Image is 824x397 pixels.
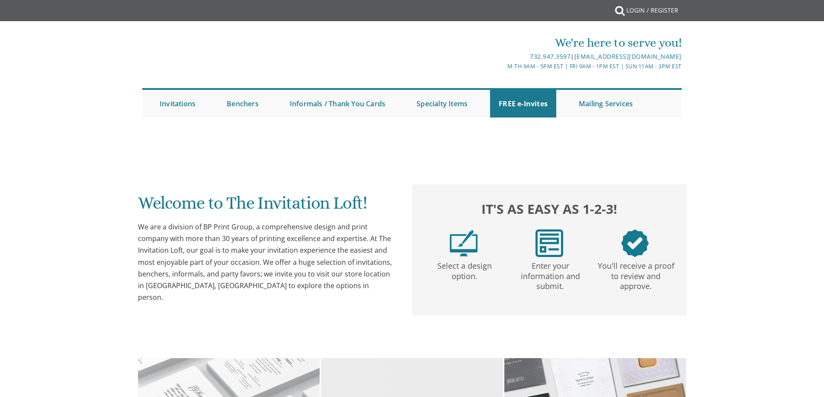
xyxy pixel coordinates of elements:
h1: Welcome to The Invitation Loft! [138,194,395,219]
a: Mailing Services [570,90,641,118]
a: Benchers [218,90,267,118]
a: Informals / Thank You Cards [281,90,394,118]
a: FREE e-Invites [490,90,556,118]
p: Select a design option. [423,257,506,282]
img: step1.png [450,229,478,257]
a: Invitations [151,90,204,118]
img: step3.png [621,229,649,257]
a: [EMAIL_ADDRESS][DOMAIN_NAME] [574,52,682,60]
div: We are a division of BP Print Group, a comprehensive design and print company with more than 30 y... [138,221,395,303]
p: Enter your information and submit. [509,257,591,292]
p: You'll receive a proof to review and approve. [595,257,677,292]
a: 732.947.3597 [530,52,571,60]
div: | [323,51,682,62]
div: We're here to serve you! [323,34,682,51]
img: step2.png [535,229,563,257]
a: Specialty Items [408,90,476,118]
div: M-Th 9am - 5pm EST | Fri 9am - 1pm EST | Sun 11am - 3pm EST [323,62,682,71]
h2: It's as easy as 1-2-3! [421,199,678,219]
